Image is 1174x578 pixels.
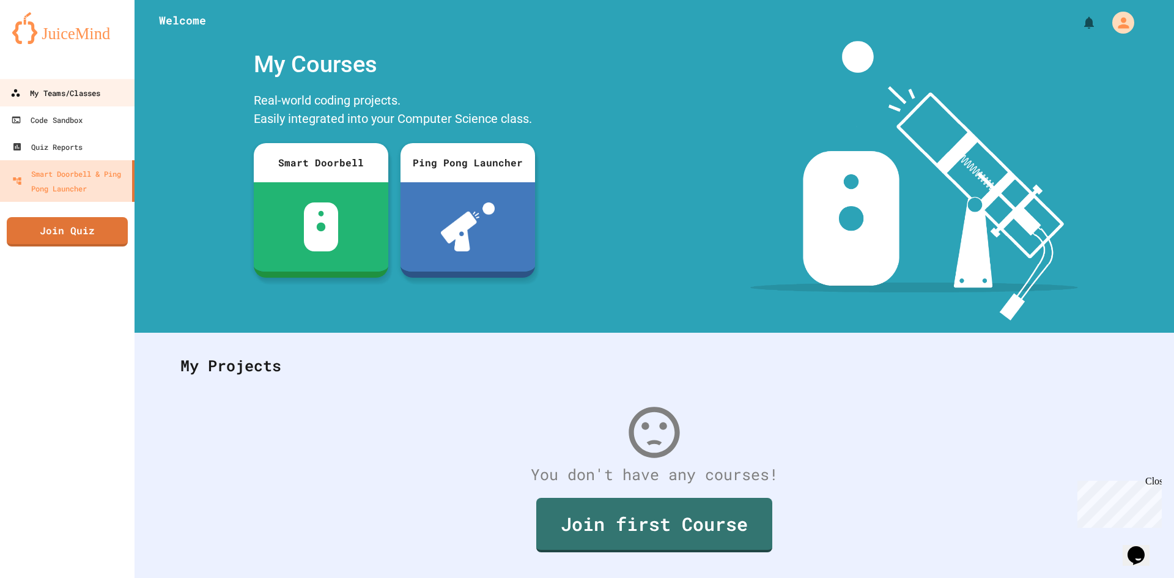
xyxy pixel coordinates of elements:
div: You don't have any courses! [168,463,1140,486]
iframe: chat widget [1123,529,1162,566]
div: Code Sandbox [11,113,83,127]
div: Smart Doorbell [254,143,388,182]
img: sdb-white.svg [304,202,339,251]
div: Chat with us now!Close [5,5,84,78]
img: ppl-with-ball.png [441,202,495,251]
iframe: chat widget [1072,476,1162,528]
div: My Projects [168,342,1140,390]
div: My Account [1099,9,1137,37]
a: Join first Course [536,498,772,552]
img: banner-image-my-projects.png [750,41,1078,320]
div: Smart Doorbell & Ping Pong Launcher [12,166,127,196]
div: Ping Pong Launcher [401,143,535,182]
a: Join Quiz [7,217,128,246]
div: My Notifications [1059,12,1099,33]
div: Real-world coding projects. Easily integrated into your Computer Science class. [248,88,541,134]
div: My Teams/Classes [10,86,100,101]
div: Quiz Reports [12,139,83,154]
div: My Courses [248,41,541,88]
img: logo-orange.svg [12,12,122,44]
